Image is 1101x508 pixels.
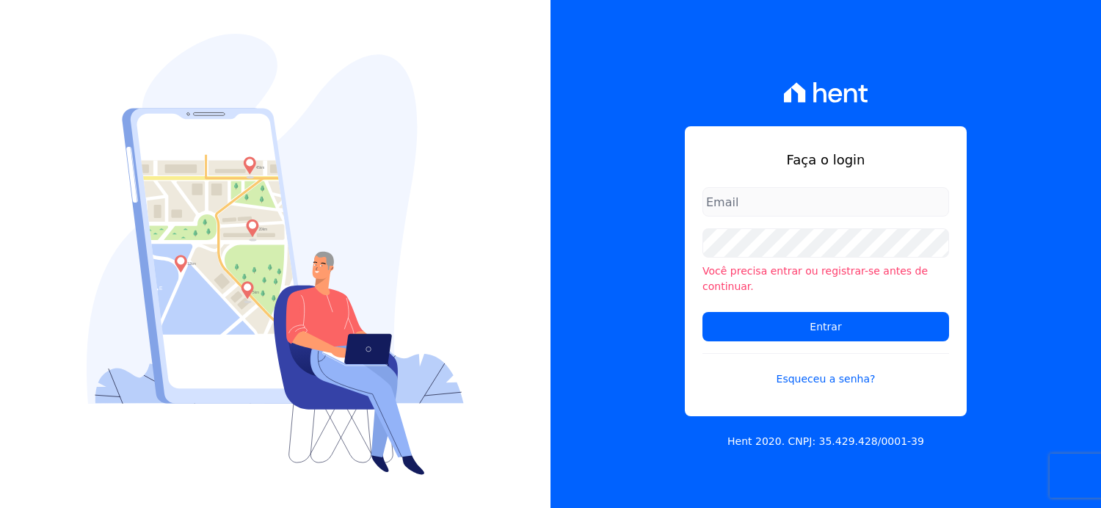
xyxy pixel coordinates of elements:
[727,434,924,449] p: Hent 2020. CNPJ: 35.429.428/0001-39
[702,187,949,217] input: Email
[702,312,949,341] input: Entrar
[702,353,949,387] a: Esqueceu a senha?
[87,34,464,475] img: Login
[702,150,949,170] h1: Faça o login
[702,264,949,294] li: Você precisa entrar ou registrar-se antes de continuar.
